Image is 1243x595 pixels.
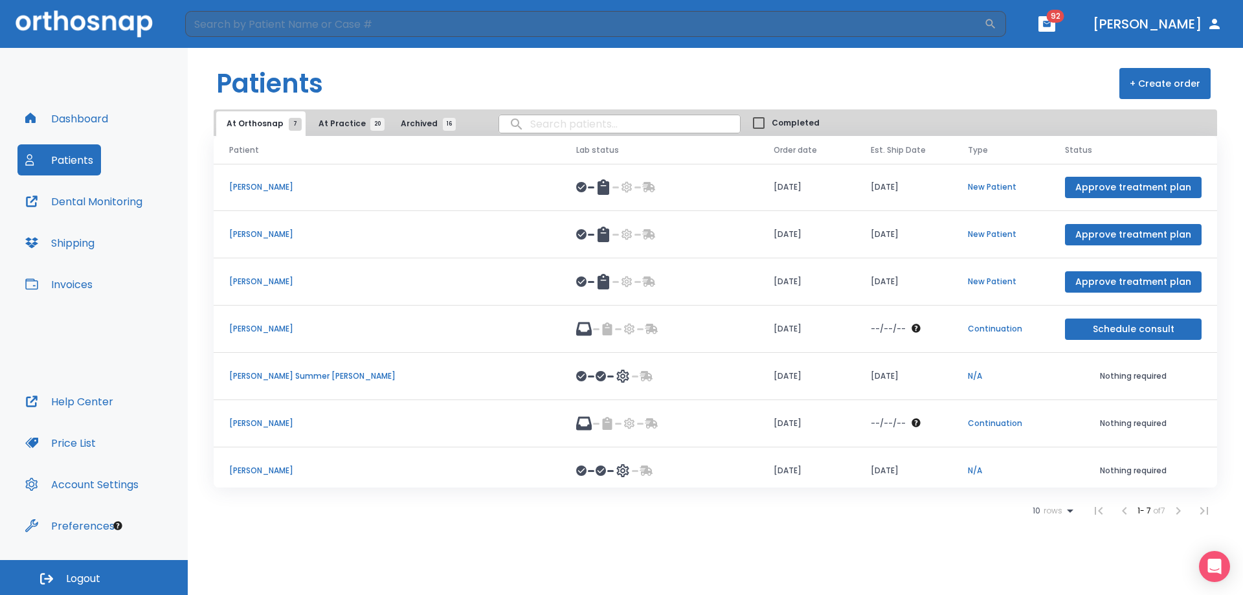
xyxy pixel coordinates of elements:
span: 20 [370,118,385,131]
p: [PERSON_NAME] [229,465,545,477]
p: [PERSON_NAME] [229,323,545,335]
button: Help Center [17,386,121,417]
div: The date will be available after approving treatment plan [871,323,937,335]
div: tabs [216,111,462,136]
span: 7 [289,118,302,131]
span: Patient [229,144,259,156]
button: Approve treatment plan [1065,271,1202,293]
button: Approve treatment plan [1065,224,1202,245]
button: [PERSON_NAME] [1088,12,1227,36]
span: 16 [443,118,456,131]
button: Dashboard [17,103,116,134]
span: Est. Ship Date [871,144,926,156]
h1: Patients [216,64,323,103]
p: N/A [968,465,1034,477]
td: [DATE] [855,447,952,495]
td: [DATE] [758,211,855,258]
p: [PERSON_NAME] [229,418,545,429]
p: New Patient [968,181,1034,193]
button: Dental Monitoring [17,186,150,217]
p: --/--/-- [871,323,906,335]
span: 92 [1047,10,1064,23]
p: Nothing required [1065,465,1202,477]
td: [DATE] [758,164,855,211]
p: New Patient [968,229,1034,240]
p: [PERSON_NAME] Summer [PERSON_NAME] [229,370,545,382]
span: Completed [772,117,820,129]
span: of 7 [1153,505,1165,516]
p: Nothing required [1065,370,1202,382]
button: Account Settings [17,469,146,500]
p: N/A [968,370,1034,382]
input: Search by Patient Name or Case # [185,11,984,37]
p: New Patient [968,276,1034,287]
td: [DATE] [758,400,855,447]
button: + Create order [1119,68,1211,99]
span: Status [1065,144,1092,156]
span: Type [968,144,988,156]
span: 10 [1033,506,1040,515]
button: Patients [17,144,101,175]
span: rows [1040,506,1062,515]
img: Orthosnap [16,10,153,37]
td: [DATE] [758,258,855,306]
td: [DATE] [855,353,952,400]
button: Price List [17,427,104,458]
p: [PERSON_NAME] [229,229,545,240]
p: --/--/-- [871,418,906,429]
button: Preferences [17,510,122,541]
p: Continuation [968,323,1034,335]
button: Schedule consult [1065,319,1202,340]
p: [PERSON_NAME] [229,181,545,193]
td: [DATE] [855,211,952,258]
td: [DATE] [855,164,952,211]
span: Order date [774,144,817,156]
span: At Orthosnap [227,118,295,129]
p: Nothing required [1065,418,1202,429]
button: Invoices [17,269,100,300]
td: [DATE] [758,447,855,495]
td: [DATE] [758,306,855,353]
input: search [499,111,740,137]
span: Logout [66,572,100,586]
button: Approve treatment plan [1065,177,1202,198]
div: Open Intercom Messenger [1199,551,1230,582]
span: At Practice [319,118,377,129]
td: [DATE] [855,258,952,306]
p: Continuation [968,418,1034,429]
div: Tooltip anchor [112,520,124,532]
span: Archived [401,118,449,129]
button: Shipping [17,227,102,258]
span: 1 - 7 [1137,505,1153,516]
span: Lab status [576,144,619,156]
td: [DATE] [758,353,855,400]
div: The date will be available after approving treatment plan [871,418,937,429]
p: [PERSON_NAME] [229,276,545,287]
